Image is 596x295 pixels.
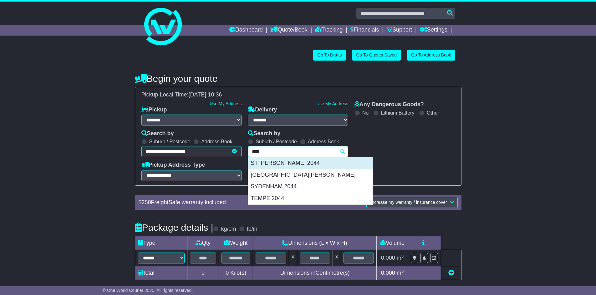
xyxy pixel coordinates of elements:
[313,50,346,61] a: Go To Drafts
[352,50,401,61] a: Go To Quotes Saved
[210,101,242,106] a: Use My Address
[229,25,263,36] a: Dashboard
[142,199,151,205] span: 250
[448,270,454,276] a: Add new item
[135,73,461,84] h4: Begin your quote
[397,270,404,276] span: m
[248,193,373,204] div: TEMPE 2044
[103,288,193,293] span: © One World Courier 2025. All rights reserved.
[289,250,297,266] td: x
[226,270,229,276] span: 0
[427,110,439,116] label: Other
[135,199,316,206] div: $ FreightSafe warranty included
[189,91,222,98] span: [DATE] 10:36
[248,130,280,137] label: Search by
[221,226,236,233] label: kg/cm
[141,162,205,169] label: Pickup Address Type
[248,106,277,113] label: Delivery
[381,270,395,276] span: 0.000
[201,139,232,145] label: Address Book
[270,25,307,36] a: Quote/Book
[401,269,404,273] sup: 3
[138,91,458,98] div: Pickup Local Time:
[141,130,174,137] label: Search by
[381,110,415,116] label: Lithium Battery
[135,222,213,233] h4: Package details |
[187,266,219,280] td: 0
[354,101,424,108] label: Any Dangerous Goods?
[141,106,167,113] label: Pickup
[219,236,253,250] td: Weight
[401,254,404,258] sup: 3
[333,250,341,266] td: x
[248,169,373,181] div: [GEOGRAPHIC_DATA][PERSON_NAME]
[308,139,339,145] label: Address Book
[247,226,257,233] label: lb/in
[135,236,187,250] td: Type
[316,101,348,106] a: Use My Address
[397,255,404,261] span: m
[387,25,412,36] a: Support
[135,266,187,280] td: Total
[407,50,455,61] a: Go To Address Book
[219,266,253,280] td: Kilo(s)
[315,25,343,36] a: Tracking
[256,139,297,145] label: Suburb / Postcode
[350,25,379,36] a: Financials
[187,236,219,250] td: Qty
[248,157,373,169] div: ST [PERSON_NAME] 2044
[370,200,447,205] span: Increase my warranty / insurance cover
[381,255,395,261] span: 0.000
[248,181,373,193] div: SYDENHAM 2044
[253,266,377,280] td: Dimensions in Centimetre(s)
[377,236,408,250] td: Volume
[420,25,447,36] a: Settings
[149,139,191,145] label: Suburb / Postcode
[253,236,377,250] td: Dimensions (L x W x H)
[362,110,369,116] label: No
[366,197,457,208] button: Increase my warranty / insurance cover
